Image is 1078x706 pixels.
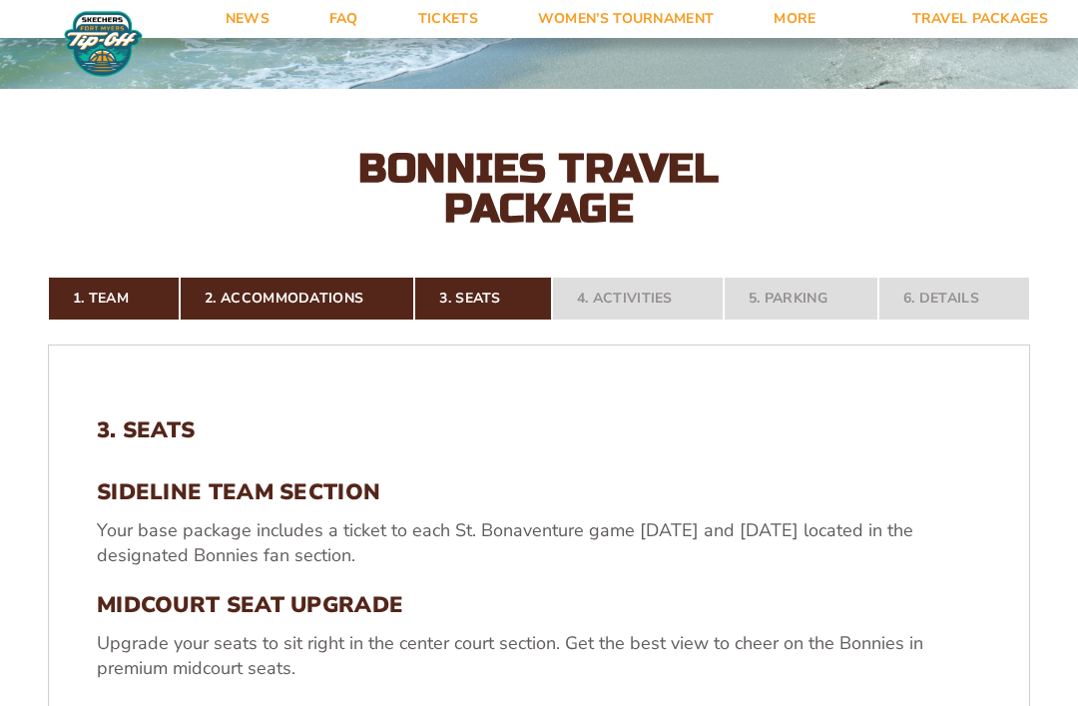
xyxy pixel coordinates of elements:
[97,479,981,505] h3: SIDELINE TEAM SECTION
[97,417,981,443] h2: 3. Seats
[319,149,759,229] h2: Bonnies Travel Package
[97,631,981,681] p: Upgrade your seats to sit right in the center court section. Get the best view to cheer on the Bo...
[48,277,180,321] a: 1. Team
[180,277,414,321] a: 2. Accommodations
[97,518,981,568] p: Your base package includes a ticket to each St. Bonaventure game [DATE] and [DATE] located in the...
[60,10,147,78] img: Fort Myers Tip-Off
[97,592,981,618] h3: MIDCOURT SEAT UPGRADE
